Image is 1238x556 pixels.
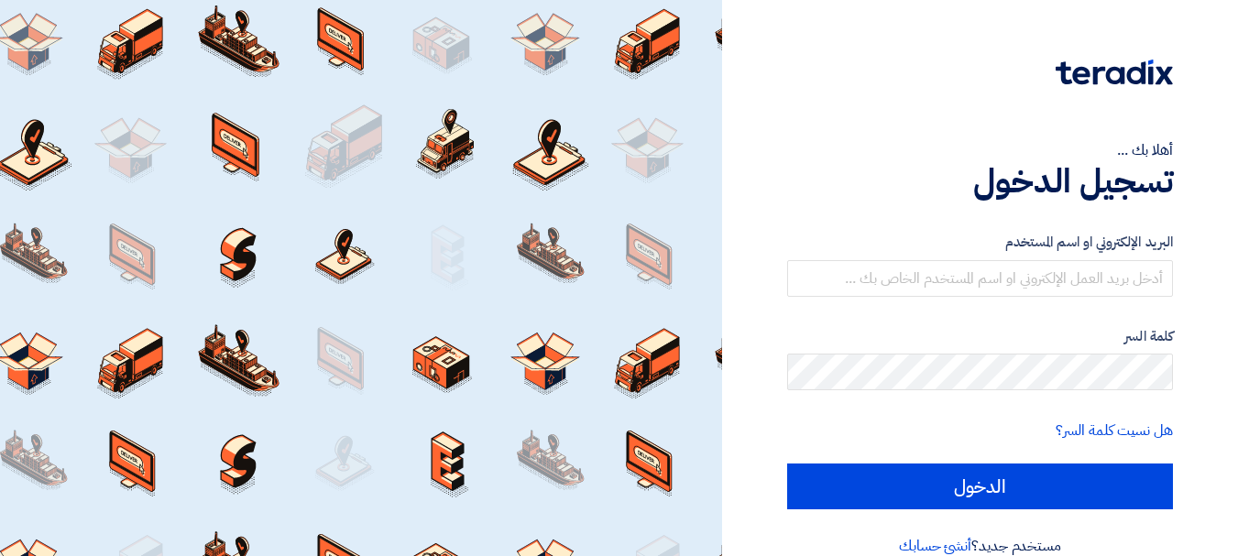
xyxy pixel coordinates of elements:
input: الدخول [787,463,1173,509]
a: هل نسيت كلمة السر؟ [1056,420,1173,442]
img: Teradix logo [1056,60,1173,85]
label: البريد الإلكتروني او اسم المستخدم [787,232,1173,253]
h1: تسجيل الدخول [787,161,1173,202]
div: أهلا بك ... [787,139,1173,161]
label: كلمة السر [787,326,1173,347]
input: أدخل بريد العمل الإلكتروني او اسم المستخدم الخاص بك ... [787,260,1173,297]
